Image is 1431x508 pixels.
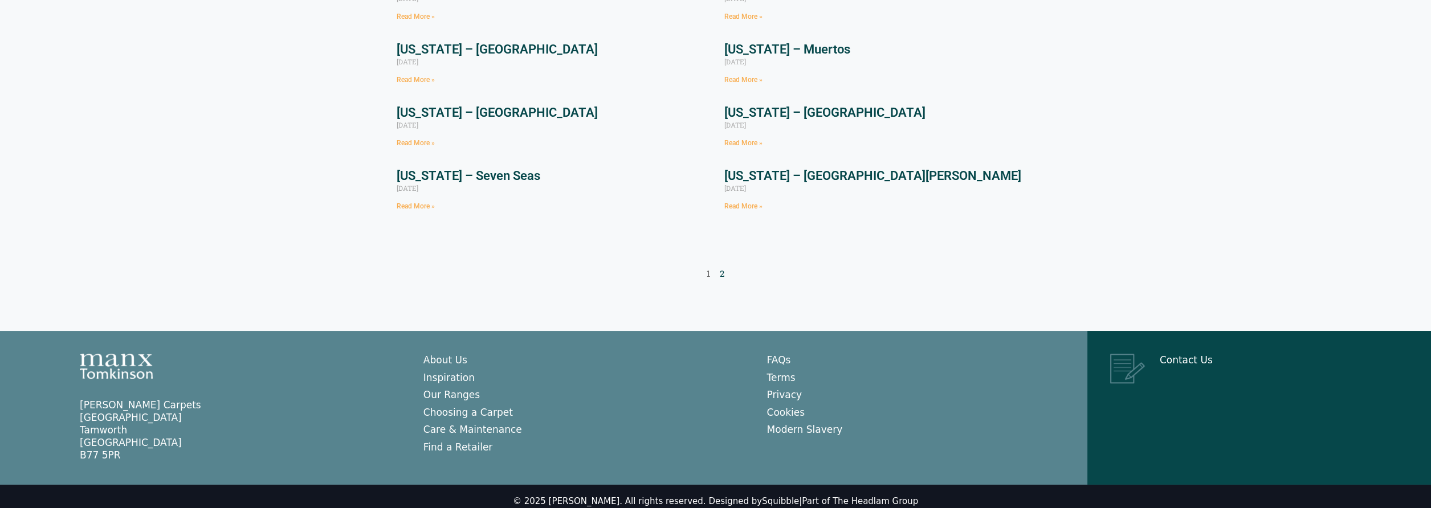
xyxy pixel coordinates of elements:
span: [DATE] [724,57,746,66]
a: Choosing a Carpet [423,407,513,418]
a: Cookies [767,407,805,418]
a: Read more about Puerto Rico – San Juan [724,202,763,210]
p: [PERSON_NAME] Carpets [GEOGRAPHIC_DATA] Tamworth [GEOGRAPHIC_DATA] B77 5PR [80,399,401,461]
a: [US_STATE] – [GEOGRAPHIC_DATA] [724,105,926,120]
span: [DATE] [397,120,418,129]
span: [DATE] [397,57,418,66]
a: Our Ranges [423,389,480,400]
a: Read more about Puerto Rico – Seven Seas [397,202,435,210]
a: Privacy [767,389,802,400]
a: Read more about Puerto Rico – Toro Verde [397,139,435,147]
a: Find a Retailer [423,441,493,453]
a: [US_STATE] – Muertos [724,42,850,56]
a: 2 [720,268,724,279]
a: Squibble [762,496,799,506]
a: [US_STATE] – [GEOGRAPHIC_DATA] [397,42,598,56]
a: Terms [767,372,796,383]
a: [US_STATE] – [GEOGRAPHIC_DATA][PERSON_NAME] [724,169,1021,183]
a: Read more about Puerto Rico – Muertos [724,76,763,84]
a: Read more about Puerto Rico – Isla De Mona [724,13,763,21]
a: [US_STATE] – [GEOGRAPHIC_DATA] [397,105,598,120]
a: [US_STATE] – Seven Seas [397,169,540,183]
a: Read more about Puerto Rico – Cardona [397,76,435,84]
span: 1 [707,268,710,279]
a: Contact Us [1160,354,1213,366]
a: Read more about Puerto Rico – Santa Marina [724,139,763,147]
span: [DATE] [397,183,418,192]
a: Care & Maintenance [423,424,522,435]
span: [DATE] [724,183,746,192]
a: Modern Slavery [767,424,843,435]
img: Manx Tomkinson Logo [80,354,153,379]
div: © 2025 [PERSON_NAME]. All rights reserved. Designed by | [513,496,918,507]
a: Part of The Headlam Group [802,496,918,506]
span: [DATE] [724,120,746,129]
nav: Pagination [397,268,1035,280]
a: About Us [423,354,467,366]
a: Inspiration [423,372,475,383]
a: Read more about Puerto Rico – Lajas [397,13,435,21]
a: FAQs [767,354,791,366]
